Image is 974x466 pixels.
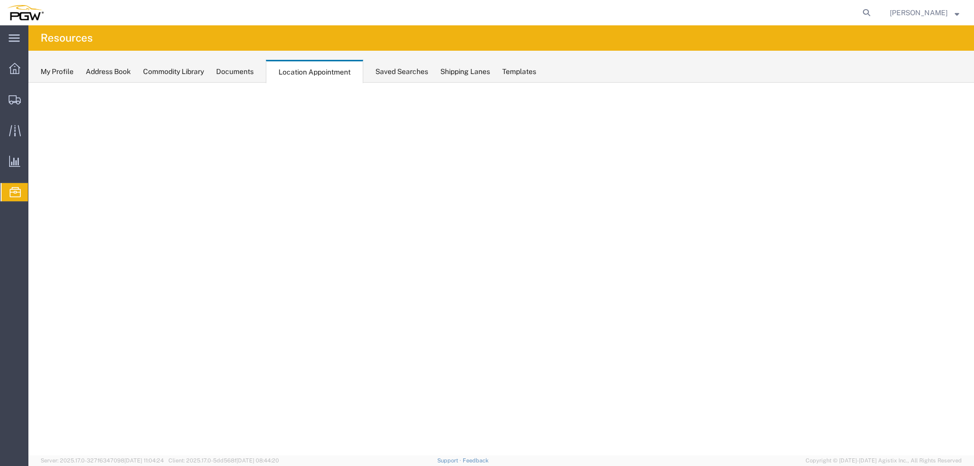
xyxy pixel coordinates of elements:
[41,25,93,51] h4: Resources
[143,66,204,77] div: Commodity Library
[502,66,536,77] div: Templates
[440,66,490,77] div: Shipping Lanes
[437,457,463,463] a: Support
[41,457,164,463] span: Server: 2025.17.0-327f6347098
[124,457,164,463] span: [DATE] 11:04:24
[28,83,974,455] iframe: FS Legacy Container
[236,457,279,463] span: [DATE] 08:44:20
[375,66,428,77] div: Saved Searches
[889,7,960,19] button: [PERSON_NAME]
[41,66,74,77] div: My Profile
[86,66,131,77] div: Address Book
[168,457,279,463] span: Client: 2025.17.0-5dd568f
[7,5,44,20] img: logo
[216,66,254,77] div: Documents
[890,7,948,18] span: Phillip Thornton
[806,456,962,465] span: Copyright © [DATE]-[DATE] Agistix Inc., All Rights Reserved
[266,60,363,83] div: Location Appointment
[463,457,489,463] a: Feedback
